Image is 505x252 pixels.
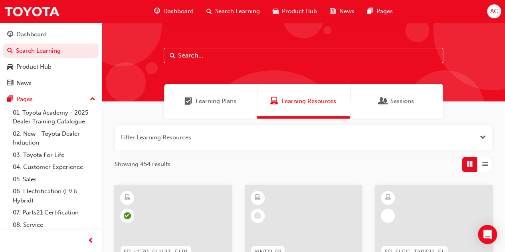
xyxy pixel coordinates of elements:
[164,48,443,63] input: Search...
[10,107,99,128] a: 01. Toyota Academy - 2025 Dealer Training Catalogue
[184,97,192,106] span: Learning Plans
[266,3,323,20] a: car-iconProduct Hub
[154,6,160,16] span: guage-icon
[254,212,261,219] span: learningRecordVerb_NONE-icon
[7,80,13,87] span: news-icon
[164,84,257,119] a: Learning PlansLearning Plans
[10,173,99,186] a: 05. Sales
[200,3,266,20] a: search-iconSearch Learning
[7,96,13,103] span: pages-icon
[467,160,473,169] span: Grid
[3,60,99,74] a: Product Hub
[330,6,336,16] span: news-icon
[10,161,99,173] a: 04. Customer Experience
[125,192,130,203] span: learningResourceType_ELEARNING-icon
[170,51,175,60] span: Search
[196,97,236,106] span: Learning Plans
[379,97,387,106] span: Sessions
[490,7,498,16] span: AC
[90,94,95,105] span: up-icon
[7,63,13,71] span: car-icon
[478,225,497,244] div: Open Intercom Messenger
[10,149,99,161] a: 03. Toyota For Life
[339,7,354,16] span: News
[16,30,47,39] div: Dashboard
[270,97,278,106] span: Learning Resources
[273,6,279,16] span: car-icon
[215,7,260,16] span: Search Learning
[487,4,501,18] button: AC
[10,219,99,231] a: 08. Service
[281,97,336,106] span: Learning Resources
[7,48,13,55] span: search-icon
[16,62,51,71] div: Product Hub
[10,128,99,149] a: 02. New - Toyota Dealer Induction
[3,76,99,91] a: News
[148,3,200,20] a: guage-iconDashboard
[482,160,488,169] span: List
[257,84,350,119] a: Learning ResourcesLearning Resources
[3,27,99,42] a: Dashboard
[3,26,99,92] button: DashboardSearch LearningProduct HubNews
[323,3,360,20] a: news-iconNews
[163,7,194,16] span: Dashboard
[115,160,170,169] span: Showing 454 results
[360,3,399,20] a: pages-iconPages
[3,44,99,58] a: Search Learning
[16,95,33,104] div: Pages
[3,92,99,107] button: Pages
[10,206,99,219] a: 07. Parts21 Certification
[206,6,212,16] span: search-icon
[124,212,131,219] span: learningRecordVerb_PASS-icon
[4,2,60,20] img: Trak
[480,133,486,142] button: Open the filter
[376,7,392,16] span: Pages
[10,185,99,206] a: 06. Electrification (EV & Hybrid)
[88,236,94,246] span: prev-icon
[7,31,13,38] span: guage-icon
[16,79,32,88] div: News
[282,7,317,16] span: Product Hub
[367,6,373,16] span: pages-icon
[350,84,443,119] a: SessionsSessions
[385,192,391,203] span: learningResourceType_ELEARNING-icon
[390,97,414,106] span: Sessions
[255,192,260,203] span: learningResourceType_ELEARNING-icon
